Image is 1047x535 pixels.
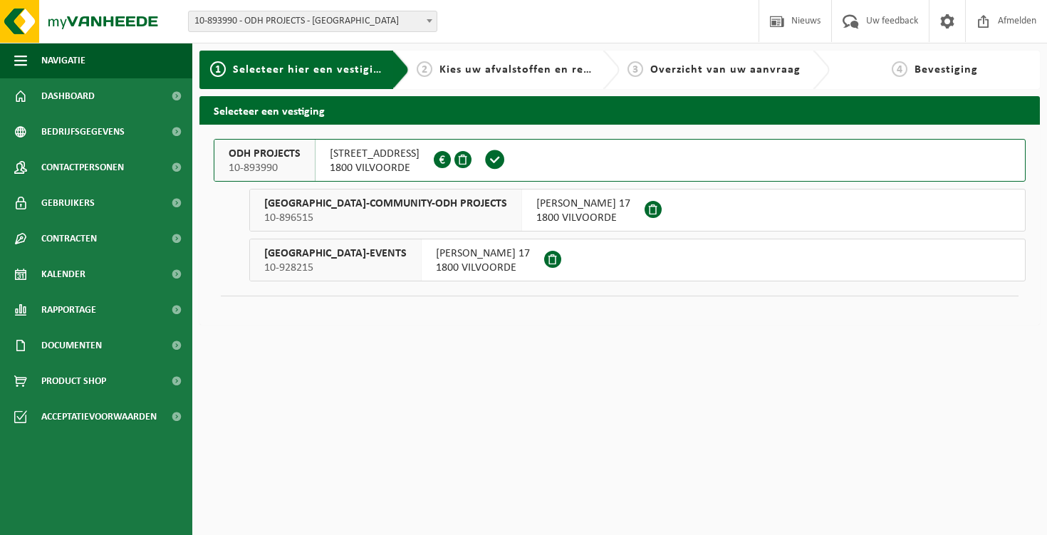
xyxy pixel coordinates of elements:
[915,64,978,76] span: Bevestiging
[199,96,1040,124] h2: Selecteer een vestiging
[41,256,85,292] span: Kalender
[41,292,96,328] span: Rapportage
[536,197,630,211] span: [PERSON_NAME] 17
[229,147,301,161] span: ODH PROJECTS
[41,150,124,185] span: Contactpersonen
[189,11,437,31] span: 10-893990 - ODH PROJECTS - VILVOORDE
[41,328,102,363] span: Documenten
[436,246,530,261] span: [PERSON_NAME] 17
[210,61,226,77] span: 1
[330,161,420,175] span: 1800 VILVOORDE
[330,147,420,161] span: [STREET_ADDRESS]
[41,363,106,399] span: Product Shop
[892,61,907,77] span: 4
[417,61,432,77] span: 2
[7,504,238,535] iframe: chat widget
[627,61,643,77] span: 3
[264,211,507,225] span: 10-896515
[233,64,387,76] span: Selecteer hier een vestiging
[41,114,125,150] span: Bedrijfsgegevens
[264,246,407,261] span: [GEOGRAPHIC_DATA]-EVENTS
[436,261,530,275] span: 1800 VILVOORDE
[41,78,95,114] span: Dashboard
[41,185,95,221] span: Gebruikers
[249,239,1026,281] button: [GEOGRAPHIC_DATA]-EVENTS 10-928215 [PERSON_NAME] 171800 VILVOORDE
[41,43,85,78] span: Navigatie
[188,11,437,32] span: 10-893990 - ODH PROJECTS - VILVOORDE
[41,399,157,435] span: Acceptatievoorwaarden
[650,64,801,76] span: Overzicht van uw aanvraag
[264,261,407,275] span: 10-928215
[41,221,97,256] span: Contracten
[439,64,635,76] span: Kies uw afvalstoffen en recipiënten
[249,189,1026,232] button: [GEOGRAPHIC_DATA]-COMMUNITY-ODH PROJECTS 10-896515 [PERSON_NAME] 171800 VILVOORDE
[229,161,301,175] span: 10-893990
[264,197,507,211] span: [GEOGRAPHIC_DATA]-COMMUNITY-ODH PROJECTS
[536,211,630,225] span: 1800 VILVOORDE
[214,139,1026,182] button: ODH PROJECTS 10-893990 [STREET_ADDRESS]1800 VILVOORDE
